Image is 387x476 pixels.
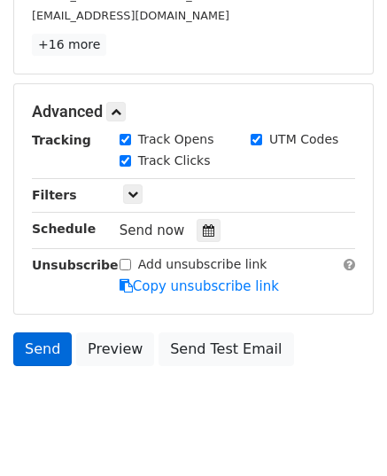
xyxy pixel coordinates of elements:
[298,391,387,476] iframe: Chat Widget
[13,332,72,366] a: Send
[32,188,77,202] strong: Filters
[138,152,211,170] label: Track Clicks
[32,222,96,236] strong: Schedule
[32,258,119,272] strong: Unsubscribe
[269,130,338,149] label: UTM Codes
[138,255,267,274] label: Add unsubscribe link
[32,9,229,22] small: [EMAIL_ADDRESS][DOMAIN_NAME]
[32,133,91,147] strong: Tracking
[76,332,154,366] a: Preview
[32,102,355,121] h5: Advanced
[159,332,293,366] a: Send Test Email
[120,278,279,294] a: Copy unsubscribe link
[32,34,106,56] a: +16 more
[138,130,214,149] label: Track Opens
[120,222,185,238] span: Send now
